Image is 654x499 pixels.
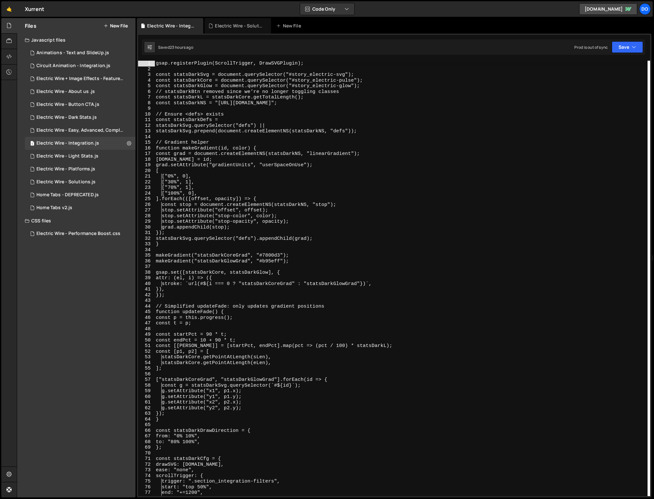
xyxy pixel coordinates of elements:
div: 13741/45029.js [25,59,136,72]
div: Electric Wire - Solutions.js [36,179,96,185]
div: 52 [138,349,155,355]
div: Electric Wire - Button CTA.js [36,102,99,107]
div: Animations - Text and SlideUp.js [36,50,109,56]
div: 13741/39773.js [25,111,136,124]
div: 70 [138,451,155,456]
div: Saved [158,45,193,50]
a: Do [639,3,651,15]
h2: Files [25,22,36,29]
div: 11 [138,117,155,123]
div: 63 [138,411,155,417]
div: Xurrent [25,5,44,13]
div: 36 [138,259,155,264]
div: 28 [138,213,155,219]
div: 67 [138,433,155,439]
div: 74 [138,473,155,479]
div: 37 [138,264,155,270]
div: 13741/40873.js [25,85,136,98]
div: 9 [138,106,155,112]
div: 27 [138,208,155,213]
div: 2 [138,66,155,72]
div: 47 [138,321,155,326]
div: CSS files [17,214,136,227]
div: 39 [138,275,155,281]
div: 58 [138,383,155,389]
div: Javascript files [17,34,136,46]
div: 13741/40380.js [25,46,136,59]
div: 35 [138,253,155,259]
div: 59 [138,388,155,394]
div: 14 [138,134,155,140]
div: 77 [138,490,155,496]
div: 8 [138,100,155,106]
div: 7 [138,95,155,100]
div: 13741/39781.js [25,150,136,163]
div: 32 [138,236,155,242]
div: 12 [138,123,155,129]
div: 43 [138,298,155,304]
div: 61 [138,400,155,405]
div: 21 [138,174,155,179]
div: Home Tabs - DEPRECATED.js [36,192,99,198]
div: 48 [138,326,155,332]
div: 38 [138,270,155,276]
button: New File [104,23,128,28]
div: 72 [138,462,155,468]
div: 17 [138,151,155,157]
div: 16 [138,146,155,151]
div: Electric Wire - Light Stats.js [36,153,98,159]
div: Electric Wire - Platforms.js [36,166,95,172]
div: 49 [138,332,155,338]
div: Electric Wire - Easy, Advanced, Complete.js [36,127,126,133]
div: 56 [138,372,155,377]
div: Circuit Animation - Integration.js [36,63,110,69]
div: 18 [138,157,155,163]
div: 6 [138,89,155,95]
div: 55 [138,366,155,372]
div: 22 [138,179,155,185]
div: 34 [138,247,155,253]
div: Home Tabs v2.js [36,205,72,211]
div: 33 [138,241,155,247]
div: Electric Wire - Integration.js [147,23,196,29]
div: 13741/39792.js [25,72,138,85]
div: 13741/39793.js [25,124,138,137]
div: 13741/39772.css [25,227,136,240]
div: Prod is out of sync [574,45,608,50]
div: 31 [138,230,155,236]
div: 10 [138,112,155,117]
div: Electric Wire - About us .js [36,89,95,95]
div: 13741/39667.js [25,176,136,188]
div: 41 [138,287,155,292]
div: 54 [138,360,155,366]
div: 46 [138,315,155,321]
div: 68 [138,439,155,445]
div: 26 [138,202,155,208]
div: 65 [138,422,155,428]
div: 4 [138,78,155,84]
button: Code Only [300,3,354,15]
div: 13741/34720.js [25,188,136,201]
div: 44 [138,304,155,310]
div: Electric Wire + Image Effects - Features.js [36,76,126,82]
div: 20 [138,168,155,174]
div: 15 [138,140,155,146]
div: 13741/35121.js [25,201,136,214]
div: 76 [138,484,155,490]
div: 66 [138,428,155,434]
div: New File [276,23,303,29]
div: 42 [138,292,155,298]
div: 5 [138,83,155,89]
a: [DOMAIN_NAME] [579,3,637,15]
div: 19 [138,162,155,168]
div: 53 [138,354,155,360]
div: 51 [138,343,155,349]
div: 13741/45398.js [25,137,136,150]
div: 29 [138,219,155,225]
span: 1 [30,141,34,147]
div: 13741/39729.js [25,163,136,176]
div: 13 [138,128,155,134]
div: Electric Wire - Solutions.js [215,23,263,29]
div: 40 [138,281,155,287]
